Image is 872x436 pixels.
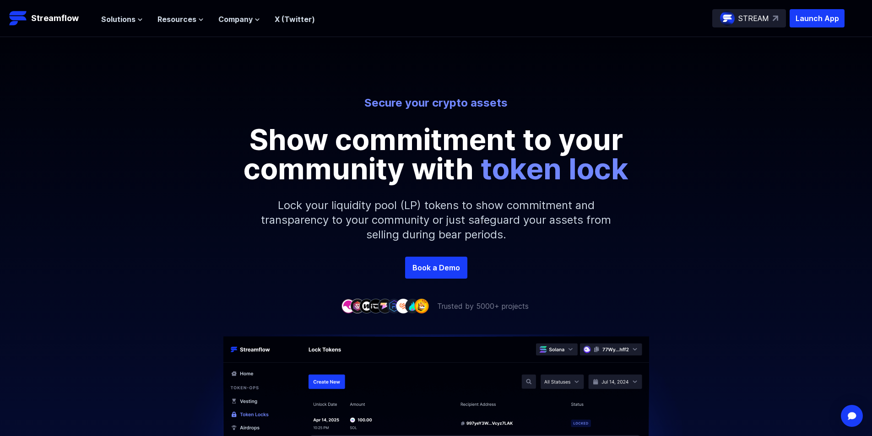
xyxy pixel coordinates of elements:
img: company-3 [359,299,374,313]
img: company-8 [405,299,420,313]
a: Book a Demo [405,257,467,279]
button: Launch App [790,9,845,27]
img: company-1 [341,299,356,313]
img: top-right-arrow.svg [773,16,778,21]
span: Company [218,14,253,25]
img: company-6 [387,299,401,313]
button: Resources [157,14,204,25]
img: company-9 [414,299,429,313]
a: X (Twitter) [275,15,315,24]
img: company-5 [378,299,392,313]
p: Lock your liquidity pool (LP) tokens to show commitment and transparency to your community or jus... [239,183,633,257]
p: Trusted by 5000+ projects [437,301,529,312]
img: company-4 [368,299,383,313]
span: Solutions [101,14,135,25]
img: Streamflow Logo [9,9,27,27]
p: Secure your crypto assets [183,96,690,110]
img: company-2 [350,299,365,313]
p: STREAM [738,13,769,24]
img: streamflow-logo-circle.png [720,11,735,26]
p: Streamflow [31,12,79,25]
span: token lock [481,151,628,186]
a: Streamflow [9,9,92,27]
div: Open Intercom Messenger [841,405,863,427]
a: STREAM [712,9,786,27]
button: Solutions [101,14,143,25]
button: Company [218,14,260,25]
p: Show commitment to your community with [230,125,642,183]
img: company-7 [396,299,411,313]
span: Resources [157,14,196,25]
